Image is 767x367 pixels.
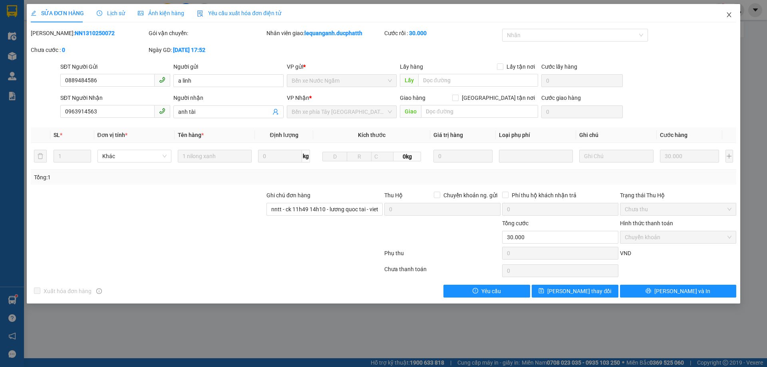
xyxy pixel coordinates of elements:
[532,285,618,298] button: save[PERSON_NAME] thay đổi
[654,287,710,296] span: [PERSON_NAME] và In
[31,10,84,16] span: SỬA ĐƠN HÀNG
[383,249,501,263] div: Phụ thu
[509,191,580,200] span: Phí thu hộ khách nhận trả
[62,47,65,53] b: 0
[31,10,36,16] span: edit
[97,132,127,138] span: Đơn vị tính
[358,132,385,138] span: Kích thước
[292,75,392,87] span: Bến xe Nước Ngầm
[660,132,688,138] span: Cước hàng
[178,132,204,138] span: Tên hàng
[547,287,611,296] span: [PERSON_NAME] thay đổi
[149,46,265,54] div: Ngày GD:
[173,47,205,53] b: [DATE] 17:52
[418,74,538,87] input: Dọc đường
[496,127,576,143] th: Loại phụ phí
[660,150,719,163] input: 0
[443,285,530,298] button: exclamation-circleYêu cầu
[393,152,421,161] span: 0kg
[96,288,102,294] span: info-circle
[270,132,298,138] span: Định lượng
[400,95,425,101] span: Giao hàng
[138,10,143,16] span: picture
[60,93,170,102] div: SĐT Người Nhận
[54,132,60,138] span: SL
[541,63,577,70] label: Cước lấy hàng
[40,287,95,296] span: Xuất hóa đơn hàng
[459,93,538,102] span: [GEOGRAPHIC_DATA] tận nơi
[726,12,732,18] span: close
[75,30,115,36] b: NN1310250072
[304,30,362,36] b: lequanganh.ducphatth
[409,30,427,36] b: 30.000
[579,150,653,163] input: Ghi Chú
[620,220,673,226] label: Hình thức thanh toán
[302,150,310,163] span: kg
[625,231,731,243] span: Chuyển khoản
[503,62,538,71] span: Lấy tận nơi
[266,29,383,38] div: Nhân viên giao:
[159,77,165,83] span: phone
[173,62,283,71] div: Người gửi
[347,152,372,161] input: R
[159,108,165,114] span: phone
[138,10,184,16] span: Ảnh kiện hàng
[541,105,623,118] input: Cước giao hàng
[178,150,252,163] input: VD: Bàn, Ghế
[620,250,631,256] span: VND
[34,173,296,182] div: Tổng: 1
[102,150,167,162] span: Khác
[149,29,265,38] div: Gói vận chuyển:
[620,191,736,200] div: Trạng thái Thu Hộ
[322,152,347,161] input: D
[287,95,309,101] span: VP Nhận
[625,203,731,215] span: Chưa thu
[173,93,283,102] div: Người nhận
[60,62,170,71] div: SĐT Người Gửi
[400,105,421,118] span: Giao
[620,285,736,298] button: printer[PERSON_NAME] và In
[292,106,392,118] span: Bến xe phía Tây Thanh Hóa
[272,109,279,115] span: user-add
[371,152,393,161] input: C
[725,150,733,163] button: plus
[576,127,656,143] th: Ghi chú
[400,74,418,87] span: Lấy
[197,10,203,17] img: icon
[421,105,538,118] input: Dọc đường
[440,191,501,200] span: Chuyển khoản ng. gửi
[31,29,147,38] div: [PERSON_NAME]:
[646,288,651,294] span: printer
[266,192,310,198] label: Ghi chú đơn hàng
[384,29,501,38] div: Cước rồi :
[97,10,125,16] span: Lịch sử
[31,46,147,54] div: Chưa cước :
[400,63,423,70] span: Lấy hàng
[97,10,102,16] span: clock-circle
[287,62,397,71] div: VP gửi
[541,74,623,87] input: Cước lấy hàng
[383,265,501,279] div: Chưa thanh toán
[718,4,740,26] button: Close
[34,150,47,163] button: delete
[266,203,383,216] input: Ghi chú đơn hàng
[433,150,493,163] input: 0
[473,288,478,294] span: exclamation-circle
[481,287,501,296] span: Yêu cầu
[538,288,544,294] span: save
[197,10,281,16] span: Yêu cầu xuất hóa đơn điện tử
[384,192,403,198] span: Thu Hộ
[541,95,581,101] label: Cước giao hàng
[433,132,463,138] span: Giá trị hàng
[502,220,529,226] span: Tổng cước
